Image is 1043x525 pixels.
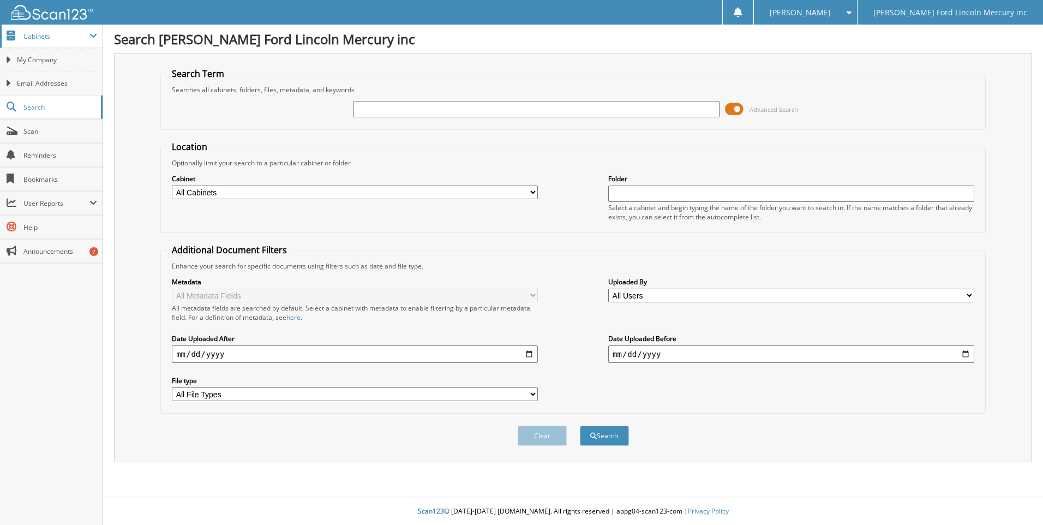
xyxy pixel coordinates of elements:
[172,345,538,363] input: start
[166,85,980,94] div: Searches all cabinets, folders, files, metadata, and keywords
[172,334,538,343] label: Date Uploaded After
[103,498,1043,525] div: © [DATE]-[DATE] [DOMAIN_NAME]. All rights reserved | appg04-scan123-com |
[23,103,95,112] span: Search
[172,174,538,183] label: Cabinet
[23,32,89,41] span: Cabinets
[17,79,97,88] span: Email Addresses
[172,376,538,385] label: File type
[166,261,980,271] div: Enhance your search for specific documents using filters such as date and file type.
[418,506,444,516] span: Scan123
[166,141,213,153] legend: Location
[608,203,974,222] div: Select a cabinet and begin typing the name of the folder you want to search in. If the name match...
[608,174,974,183] label: Folder
[518,426,567,446] button: Clear
[23,223,97,232] span: Help
[608,334,974,343] label: Date Uploaded Before
[286,313,301,322] a: here
[580,426,629,446] button: Search
[89,247,98,256] div: 7
[23,199,89,208] span: User Reports
[688,506,729,516] a: Privacy Policy
[770,9,831,16] span: [PERSON_NAME]
[114,30,1032,48] h1: Search [PERSON_NAME] Ford Lincoln Mercury inc
[23,175,97,184] span: Bookmarks
[166,158,980,168] div: Optionally limit your search to a particular cabinet or folder
[166,244,292,256] legend: Additional Document Filters
[750,105,798,114] span: Advanced Search
[873,9,1027,16] span: [PERSON_NAME] Ford Lincoln Mercury inc
[172,303,538,322] div: All metadata fields are searched by default. Select a cabinet with metadata to enable filtering b...
[608,277,974,287] label: Uploaded By
[23,151,97,160] span: Reminders
[23,247,97,256] span: Announcements
[17,55,97,65] span: My Company
[166,68,230,80] legend: Search Term
[608,345,974,363] input: end
[23,127,97,136] span: Scan
[11,5,93,20] img: scan123-logo-white.svg
[172,277,538,287] label: Metadata
[988,473,1043,525] iframe: Chat Widget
